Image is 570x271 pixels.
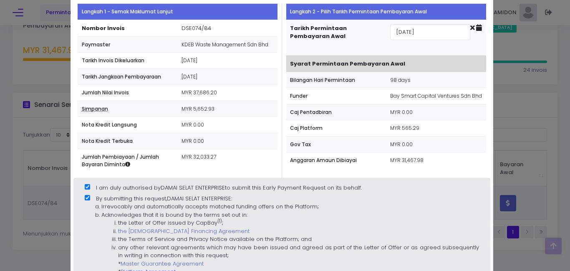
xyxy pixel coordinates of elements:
[286,136,386,152] th: Gov Tax
[177,53,277,69] td: [DATE]
[101,203,479,211] li: Irrevocably and automatically accepts matched funding offers on the Platform;
[78,149,177,172] th: Jumlah Pembiayaan / Jumlah Bayaran Diminta
[386,152,486,168] td: MYR 31,467.98
[386,104,486,120] td: MYR 0.00
[286,72,386,88] th: Bilangan Hari Permintaan
[177,133,277,149] td: MYR 0.00
[386,88,486,104] td: Bay Smart Capital Ventures Sdn Bhd
[177,20,277,36] td: DSE074/84
[177,85,277,101] td: MYR 37,686.20
[118,227,250,235] a: the [DEMOGRAPHIC_DATA] Financing Agreement
[78,20,177,36] th: Nombor Invois
[386,136,486,152] td: MYR 0.00
[78,85,177,101] th: Jumlah Nilai Invois
[286,55,486,72] th: Syarat Permintaan Pembayaran Awal
[78,36,177,53] th: Paymaster
[286,104,386,120] th: Caj Pentadbiran
[177,149,277,172] td: MYR 32,033.27
[85,195,90,200] input: By submitting this request,DAMAI SELAT ENTERPRISE: Irrevocably and automatically accepts matched ...
[85,184,90,190] input: I am duly authorised byDAMAI SELAT ENTERPRISEto submit this Early Payment Request on its behalf.
[167,195,231,203] span: DAMAI SELAT ENTERPRISE
[286,120,386,137] th: Caj Platform
[78,117,177,133] th: Nota Kredit Langsung
[286,152,386,168] th: Anggaran Amaun Dibiayai
[386,72,486,88] td: 98 days
[101,211,479,219] li: Acknowledges that it is bound by the terms set out in:
[121,260,204,268] a: Master Guarantee Agreement
[161,184,225,192] span: DAMAI SELAT ENTERPRISE
[78,53,177,69] th: Tarikh Invois Dikeluarkan
[118,219,479,227] li: the Letter of Offer issued by CapBay ;
[286,88,386,104] th: Funder
[286,4,486,20] th: Langkah 2 - Pilih Tarikh Permintaan Pembayaran Awal
[78,133,177,149] th: Nota Kredit Terbuka
[177,36,277,53] td: KDEB Waste Management Sdn Bhd
[177,117,277,133] td: MYR 0.00
[125,161,130,168] abbr: Jumlah tersebut adalah jumlah bayaran diminta yang akan dikreditkan ke akaun pelanggan atau pembe...
[217,218,222,224] sup: (1)
[96,184,362,192] span: I am duly authorised by to submit this Early Payment Request on its behalf.
[386,120,486,137] td: MYR 565.29
[177,101,277,117] td: MYR 5,652.93
[78,68,177,85] th: Tarikh Jangkaan Pembayaraan
[286,20,386,55] th: Tarikh Permintaan Pembayaran Awal
[78,4,277,20] th: Langkah 1 - Semak Maklumat Lanjut
[118,235,479,243] li: the Terms of Service and Privacy Notice available on the Platform; and
[82,105,108,112] abbr: Jumlah nilai invois yang ditahan oleh Funder, iaitu jumlah yang tidak tersedua untuk pembiayaan.
[177,68,277,85] td: [DATE]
